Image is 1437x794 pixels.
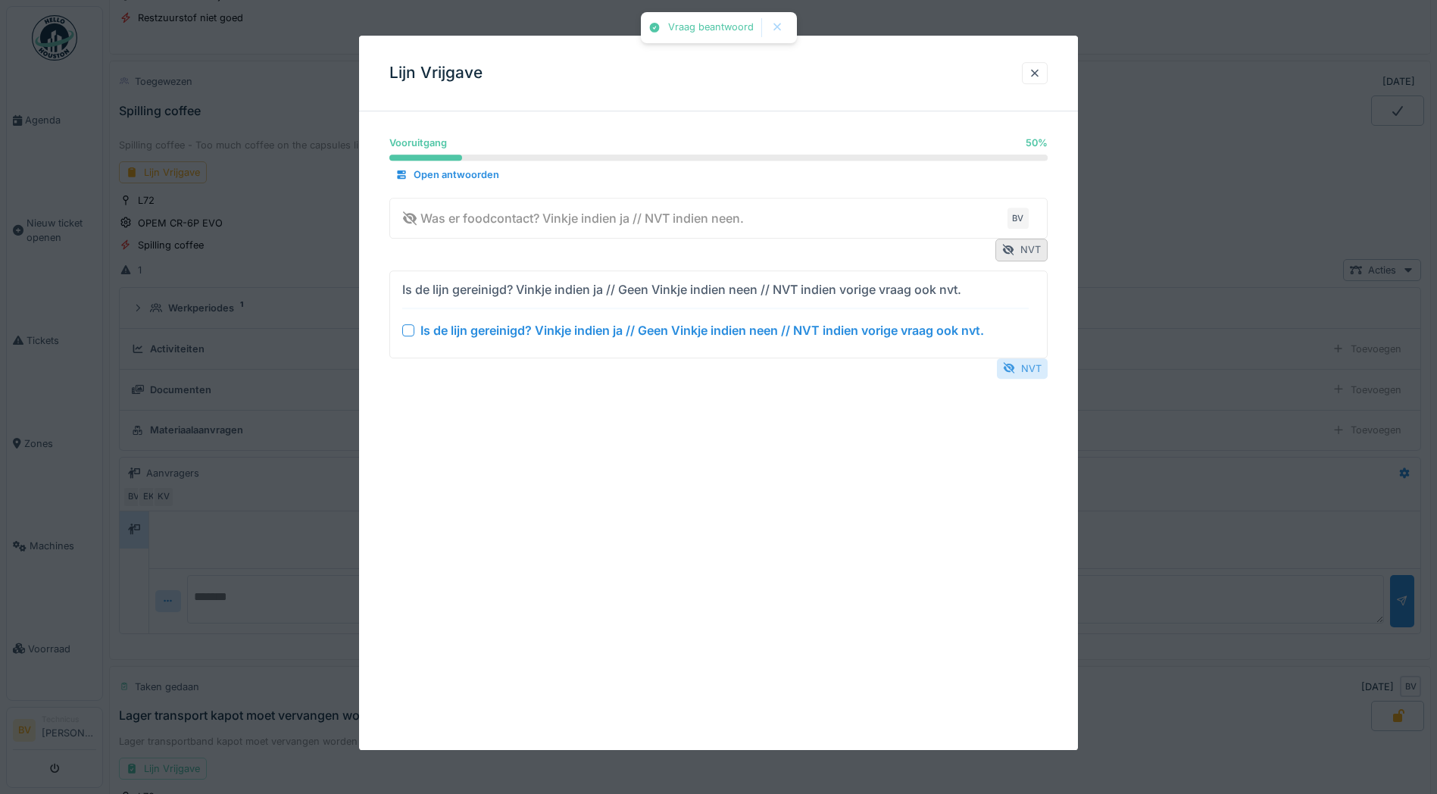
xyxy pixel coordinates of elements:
h3: Lijn Vrijgave [389,64,483,83]
summary: Was er foodcontact? Vinkje indien ja // NVT indien neen.BV [396,205,1041,233]
div: Was er foodcontact? Vinkje indien ja // NVT indien neen. [402,209,744,227]
div: Is de lijn gereinigd? Vinkje indien ja // Geen Vinkje indien neen // NVT indien vorige vraag ook ... [420,321,984,339]
progress: 50 % [389,155,1048,161]
div: NVT [997,358,1048,379]
div: Vraag beantwoord [668,21,754,34]
div: Open antwoorden [389,165,505,186]
div: NVT [995,239,1048,261]
div: Is de lijn gereinigd? Vinkje indien ja // Geen Vinkje indien neen // NVT indien vorige vraag ook ... [402,280,961,299]
div: Vooruitgang [389,136,447,150]
summary: Is de lijn gereinigd? Vinkje indien ja // Geen Vinkje indien neen // NVT indien vorige vraag ook ... [396,277,1041,352]
div: 50 % [1026,136,1048,150]
div: BV [1007,208,1029,229]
